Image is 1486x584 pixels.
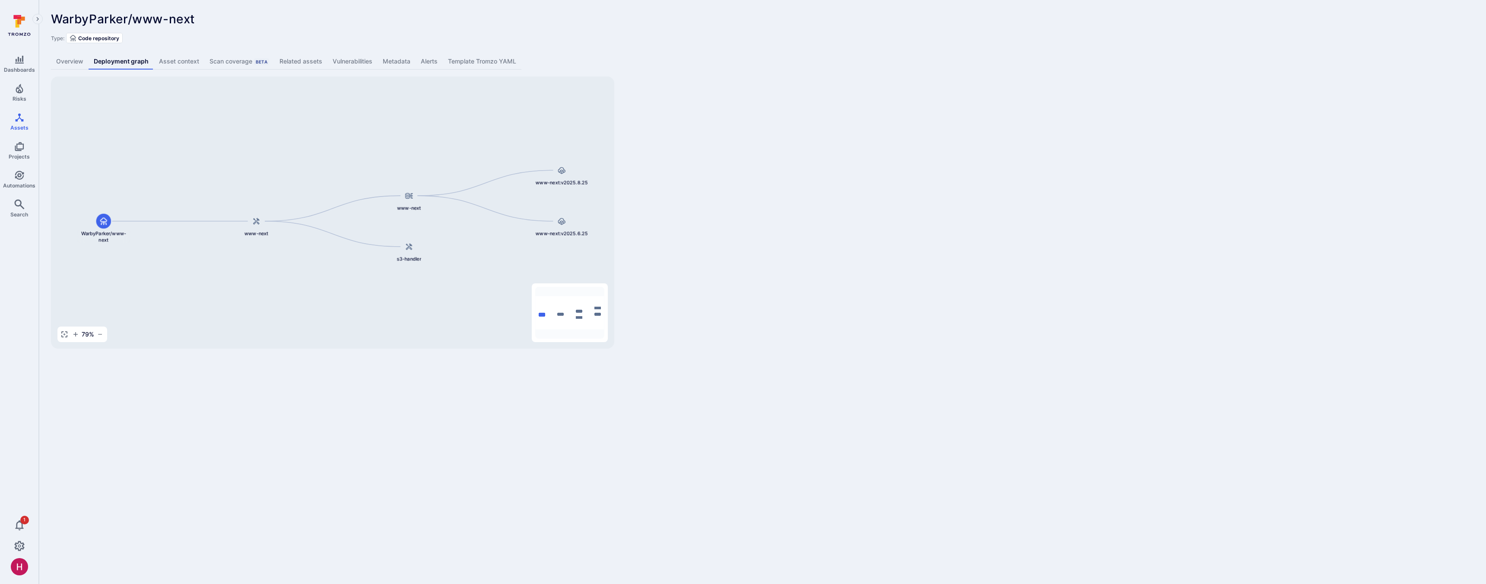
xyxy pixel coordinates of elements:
[378,54,416,70] a: Metadata
[327,54,378,70] a: Vulnerabilities
[3,182,35,189] span: Automations
[397,255,421,262] span: s3-handler
[51,35,64,41] span: Type:
[397,205,421,212] span: www-next
[13,95,26,102] span: Risks
[82,330,94,339] span: 79 %
[11,558,28,575] div: Harshil Parikh
[210,57,269,66] div: Scan coverage
[254,58,269,65] div: Beta
[51,12,195,26] span: WarbyParker/www-next
[416,54,443,70] a: Alerts
[11,558,28,575] img: ACg8ocKzQzwPSwOZT_k9C736TfcBpCStqIZdMR9gXOhJgTaH9y_tsw=s96-c
[10,211,28,218] span: Search
[4,67,35,73] span: Dashboards
[76,230,131,243] span: WarbyParker/www-next
[274,54,327,70] a: Related assets
[20,516,29,524] span: 1
[51,54,89,70] a: Overview
[78,35,119,41] span: Code repository
[10,124,29,131] span: Assets
[89,54,154,70] a: Deployment graph
[536,230,588,237] span: www-next:v2025.6.25
[244,230,268,237] span: www-next
[35,16,41,23] i: Expand navigation menu
[443,54,521,70] a: Template Tromzo YAML
[154,54,204,70] a: Asset context
[9,153,30,160] span: Projects
[32,14,43,24] button: Expand navigation menu
[51,54,1474,70] div: Asset tabs
[536,179,588,186] span: www-next:v2025.8.25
